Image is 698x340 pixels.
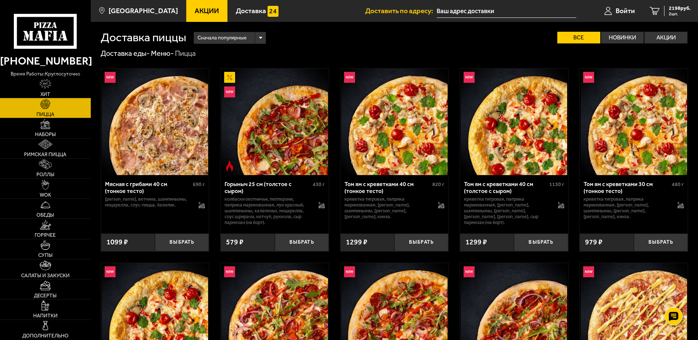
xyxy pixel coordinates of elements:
[198,31,246,45] span: Сначала популярные
[34,293,56,298] span: Десерты
[105,72,116,83] img: Новинка
[672,181,684,188] span: 480 г
[346,239,367,246] span: 1299 ₽
[195,7,219,14] span: Акции
[644,32,687,43] label: Акции
[101,69,209,175] a: НовинкаМясная с грибами 40 см (тонкое тесто)
[601,32,644,43] label: Новинки
[236,7,266,14] span: Доставка
[313,181,325,188] span: 430 г
[226,239,243,246] span: 579 ₽
[583,266,594,277] img: Новинка
[634,233,688,251] button: Выбрать
[437,4,576,18] input: Ваш адрес доставки
[340,69,449,175] a: НовинкаТом ям с креветками 40 см (тонкое тесто)
[36,112,54,117] span: Пицца
[101,32,186,43] h1: Доставка пиццы
[109,7,178,14] span: [GEOGRAPHIC_DATA]
[514,233,568,251] button: Выбрать
[224,266,235,277] img: Новинка
[40,92,50,97] span: Хит
[106,239,128,246] span: 1099 ₽
[105,196,191,208] p: [PERSON_NAME], ветчина, шампиньоны, моцарелла, соус-пицца, базилик.
[669,6,691,11] span: 2198 руб.
[33,313,58,318] span: Напитки
[102,69,208,175] img: Мясная с грибами 40 см (тонкое тесто)
[581,69,687,175] img: Том ям с креветками 30 см (тонкое тесто)
[583,72,594,83] img: Новинка
[268,6,278,17] img: 15daf4d41897b9f0e9f617042186c801.svg
[40,193,51,198] span: WOK
[557,32,600,43] label: Все
[275,233,329,251] button: Выбрать
[580,69,688,175] a: НовинкаТом ям с креветками 30 см (тонкое тесто)
[224,161,235,171] img: Острое блюдо
[21,273,70,278] span: Салаты и закуски
[224,72,235,83] img: Акционный
[344,266,355,277] img: Новинка
[584,181,670,194] div: Том ям с креветками 30 см (тонкое тесто)
[225,181,311,194] div: Горыныч 25 см (толстое с сыром)
[464,196,550,225] p: креветка тигровая, паприка маринованная, [PERSON_NAME], шампиньоны, [PERSON_NAME], [PERSON_NAME],...
[394,233,448,251] button: Выбрать
[464,72,475,83] img: Новинка
[36,172,54,177] span: Роллы
[460,69,568,175] a: НовинкаТом ям с креветками 40 см (толстое с сыром)
[584,196,670,220] p: креветка тигровая, паприка маринованная, [PERSON_NAME], шампиньоны, [PERSON_NAME], [PERSON_NAME],...
[464,181,547,194] div: Том ям с креветками 40 см (толстое с сыром)
[344,72,355,83] img: Новинка
[36,213,54,218] span: Обеды
[35,132,56,137] span: Наборы
[344,196,431,220] p: креветка тигровая, паприка маринованная, [PERSON_NAME], шампиньоны, [PERSON_NAME], [PERSON_NAME],...
[432,181,444,188] span: 820 г
[221,69,329,175] a: АкционныйНовинкаОстрое блюдоГорыныч 25 см (толстое с сыром)
[101,49,150,58] a: Доставка еды-
[175,49,196,58] div: Пицца
[221,69,328,175] img: Горыныч 25 см (толстое с сыром)
[344,181,431,194] div: Том ям с креветками 40 см (тонкое тесто)
[461,69,567,175] img: Том ям с креветками 40 см (толстое с сыром)
[22,333,69,339] span: Дополнительно
[464,266,475,277] img: Новинка
[24,152,66,157] span: Римская пицца
[365,7,437,14] span: Доставить по адресу:
[155,233,209,251] button: Выбрать
[669,12,691,16] span: 2 шт.
[224,86,235,97] img: Новинка
[38,253,52,258] span: Супы
[341,69,448,175] img: Том ям с креветками 40 см (тонкое тесто)
[105,266,116,277] img: Новинка
[585,239,603,246] span: 979 ₽
[105,181,191,194] div: Мясная с грибами 40 см (тонкое тесто)
[616,7,635,14] span: Войти
[465,239,487,246] span: 1299 ₽
[549,181,564,188] span: 1130 г
[193,181,205,188] span: 690 г
[35,233,56,238] span: Горячее
[151,49,174,58] a: Меню-
[225,196,311,225] p: колбаски Охотничьи, пепперони, паприка маринованная, лук красный, шампиньоны, халапеньо, моцарелл...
